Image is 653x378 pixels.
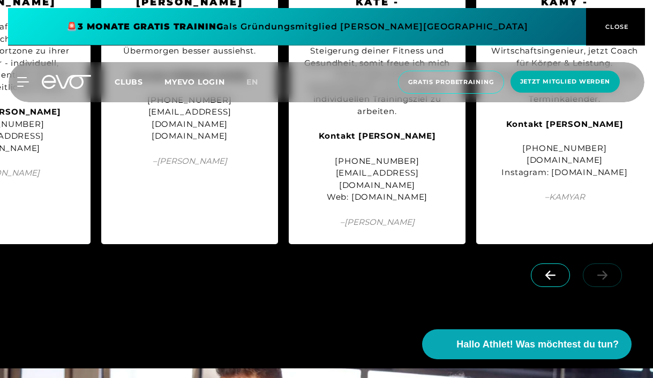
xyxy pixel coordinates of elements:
a: MYEVO LOGIN [164,77,225,87]
button: Hallo Athlet! Was möchtest du tun? [422,329,632,359]
span: – [PERSON_NAME] [302,216,452,229]
span: Jetzt Mitglied werden [520,77,610,86]
a: Gratis Probetraining [395,71,507,94]
span: Clubs [115,77,143,87]
span: – KAMYAR [490,191,640,203]
strong: Kontakt [PERSON_NAME] [319,131,436,141]
div: [PHONE_NUMBER] [EMAIL_ADDRESS][DOMAIN_NAME] Web: [DOMAIN_NAME] [302,155,452,203]
div: [PHONE_NUMBER] [DOMAIN_NAME] Instagram: [DOMAIN_NAME] [490,118,640,179]
span: Hallo Athlet! Was möchtest du tun? [456,337,619,352]
span: Gratis Probetraining [408,78,494,87]
span: CLOSE [603,22,629,32]
a: en [246,76,271,88]
strong: Kontakt [PERSON_NAME] [506,119,624,129]
button: CLOSE [586,8,645,46]
span: en [246,77,258,87]
a: Jetzt Mitglied werden [507,71,623,94]
span: – [PERSON_NAME] [115,155,265,168]
a: Clubs [115,77,164,87]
